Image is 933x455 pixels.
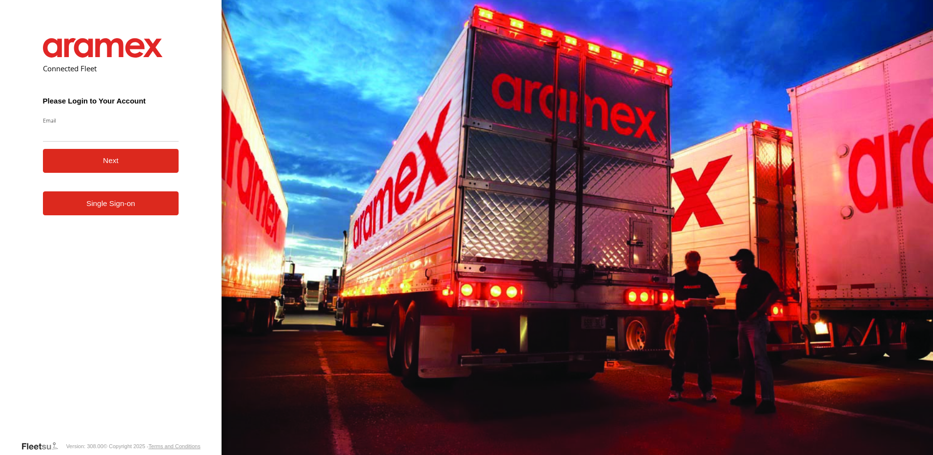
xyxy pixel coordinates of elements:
[43,117,179,124] label: Email
[148,443,200,449] a: Terms and Conditions
[43,191,179,215] a: Single Sign-on
[43,149,179,173] button: Next
[21,441,66,451] a: Visit our Website
[43,38,163,58] img: Aramex
[43,63,179,73] h2: Connected Fleet
[43,97,179,105] h3: Please Login to Your Account
[66,443,103,449] div: Version: 308.00
[103,443,201,449] div: © Copyright 2025 -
